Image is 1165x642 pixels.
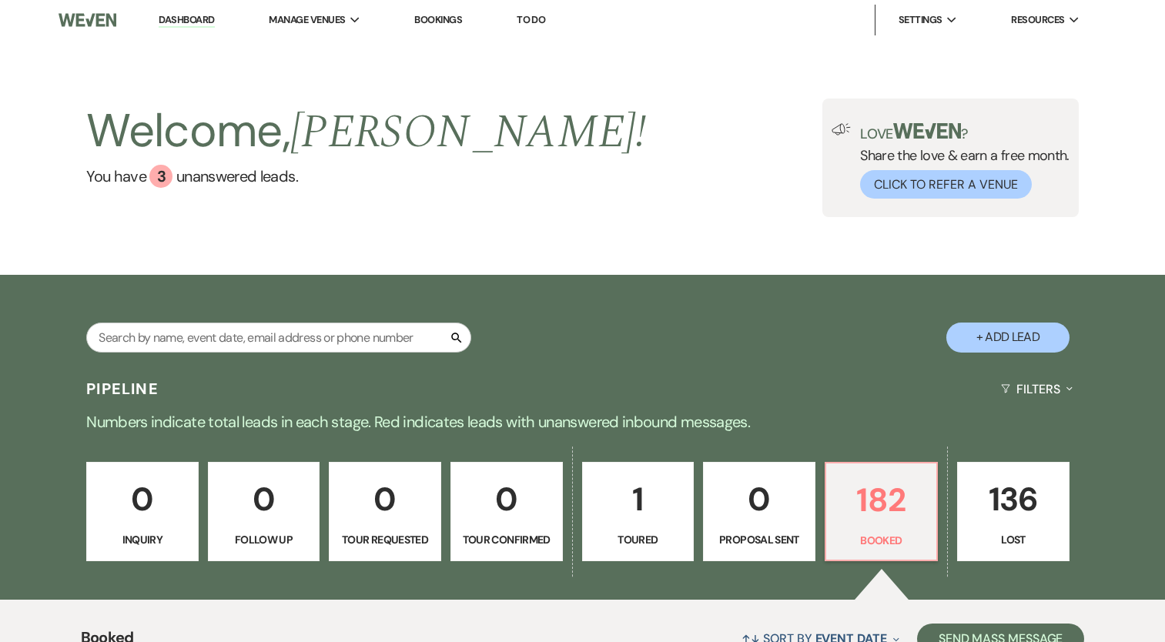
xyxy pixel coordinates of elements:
p: 182 [835,474,928,526]
p: Lost [967,531,1060,548]
p: Tour Confirmed [460,531,553,548]
p: 0 [218,473,310,525]
a: Dashboard [159,13,214,28]
a: 136Lost [957,462,1070,562]
a: 182Booked [825,462,939,562]
div: Share the love & earn a free month. [851,123,1070,199]
p: 0 [96,473,189,525]
p: 0 [460,473,553,525]
h3: Pipeline [86,378,159,400]
p: Numbers indicate total leads in each stage. Red indicates leads with unanswered inbound messages. [28,410,1137,434]
a: 0Follow Up [208,462,320,562]
p: Tour Requested [339,531,431,548]
span: Settings [899,12,942,28]
p: 136 [967,473,1060,525]
p: Booked [835,532,928,549]
button: Filters [995,369,1079,410]
p: Love ? [860,123,1070,141]
a: 0Inquiry [86,462,199,562]
button: + Add Lead [946,323,1070,353]
button: Click to Refer a Venue [860,170,1032,199]
p: Follow Up [218,531,310,548]
img: weven-logo-green.svg [893,123,962,139]
a: 0Proposal Sent [703,462,815,562]
img: loud-speaker-illustration.svg [832,123,851,135]
input: Search by name, event date, email address or phone number [86,323,471,353]
p: Proposal Sent [713,531,805,548]
span: Manage Venues [269,12,345,28]
a: To Do [517,13,545,26]
a: 1Toured [582,462,695,562]
div: 3 [149,165,172,188]
p: Inquiry [96,531,189,548]
span: Resources [1011,12,1064,28]
a: Bookings [414,13,462,26]
h2: Welcome, [86,99,646,165]
a: 0Tour Requested [329,462,441,562]
p: 0 [339,473,431,525]
img: Weven Logo [59,4,116,36]
p: 1 [592,473,685,525]
p: 0 [713,473,805,525]
p: Toured [592,531,685,548]
a: 0Tour Confirmed [450,462,563,562]
span: [PERSON_NAME] ! [290,97,646,168]
a: You have 3 unanswered leads. [86,165,646,188]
